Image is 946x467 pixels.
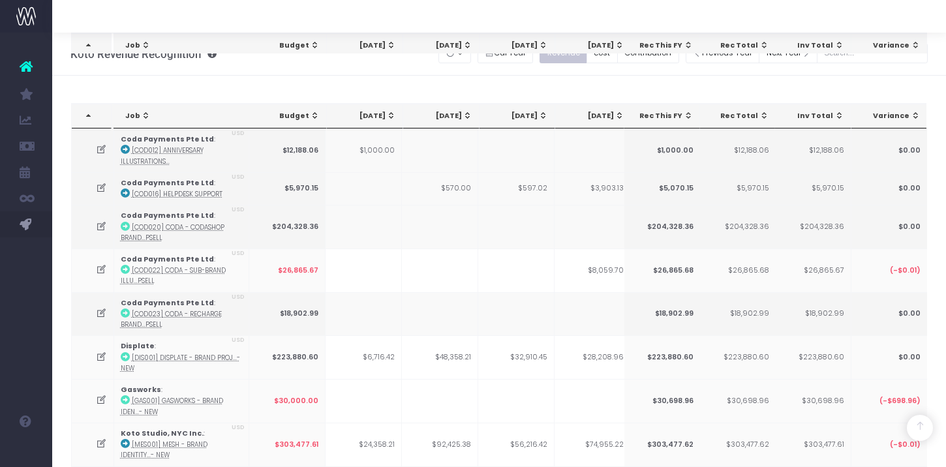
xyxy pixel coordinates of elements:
div: Rec Total [712,111,769,121]
strong: Koto Studio, NYC Inc. [121,429,204,438]
td: $5,070.15 [624,172,700,205]
td: $1,000.00 [624,128,700,172]
div: Job [125,40,245,51]
td: $0.00 [851,128,927,172]
td: : [114,172,249,205]
td: $3,903.13 [555,172,631,205]
div: Inv Total [787,111,844,121]
td: $18,902.99 [774,292,851,336]
td: $570.00 [402,172,478,205]
td: $0.00 [851,292,927,336]
th: May 25: activate to sort column ascending [403,33,480,58]
td: $32,910.45 [478,335,555,379]
td: $30,000.00 [249,379,326,423]
strong: Coda Payments Pte Ltd [121,178,214,188]
strong: Displate [121,341,155,351]
abbr: [COD012] Anniversary Illustrations [121,146,204,165]
td: $18,902.99 [624,292,700,336]
td: $204,328.36 [774,205,851,249]
th: Variance: activate to sort column ascending [851,104,927,128]
div: [DATE] [339,111,396,121]
td: : [114,292,249,336]
td: $1,000.00 [326,128,402,172]
th: Rec Total: activate to sort column ascending [700,33,776,58]
td: $597.02 [478,172,555,205]
strong: Coda Payments Pte Ltd [121,134,214,144]
strong: Coda Payments Pte Ltd [121,211,214,220]
div: Budget [262,111,320,121]
td: $0.00 [851,335,927,379]
td: $18,902.99 [699,292,776,336]
th: Jul 25: activate to sort column ascending [555,104,632,128]
span: USD [232,293,245,302]
td: $26,865.67 [249,249,326,292]
td: $26,865.67 [774,249,851,292]
th: Budget: activate to sort column ascending [251,104,327,128]
div: [DATE] [491,111,549,121]
img: images/default_profile_image.png [16,441,36,460]
th: Jun 25: activate to sort column ascending [480,33,556,58]
td: $28,208.96 [555,335,631,379]
strong: Coda Payments Pte Ltd [121,298,214,308]
span: (-$0.01) [889,440,920,450]
abbr: [MES001] Mesh - Brand Identity - Brand - New [121,440,207,459]
span: USD [232,205,245,215]
abbr: [COD023] Coda - Recharge Brand Architecture - Brand - Upsell [121,310,222,329]
td: $92,425.38 [402,423,478,466]
td: : [114,379,249,423]
td: $24,358.21 [326,423,402,466]
div: Inv Total [787,40,844,51]
div: [DATE] [567,111,624,121]
div: [DATE] [491,40,549,51]
td: $223,880.60 [774,335,851,379]
th: Apr 25: activate to sort column ascending [327,104,403,128]
th: Jun 25: activate to sort column ascending [480,104,556,128]
th: Inv Total: activate to sort column ascending [775,104,851,128]
th: : activate to sort column descending [72,33,112,58]
td: $74,955.22 [555,423,631,466]
td: $30,698.96 [774,379,851,423]
strong: Gasworks [121,385,161,395]
div: Variance [862,111,920,121]
td: $12,188.06 [774,128,851,172]
th: Budget: activate to sort column ascending [251,33,327,58]
div: Budget [262,40,320,51]
td: $5,970.15 [774,172,851,205]
span: USD [232,249,245,258]
td: : [114,205,249,249]
td: $56,216.42 [478,423,555,466]
div: Job [125,111,245,121]
td: : [114,335,249,379]
th: Rec Total: activate to sort column ascending [700,104,776,128]
td: $26,865.68 [624,249,700,292]
th: Rec This FY: activate to sort column ascending [624,33,701,58]
th: Apr 25: activate to sort column ascending [327,33,403,58]
td: $0.00 [851,172,927,205]
div: Rec This FY [636,40,694,51]
div: [DATE] [415,111,472,121]
div: [DATE] [567,40,624,51]
td: : [114,249,249,292]
span: USD [232,173,245,182]
td: $30,698.96 [699,379,776,423]
td: $223,880.60 [699,335,776,379]
td: $303,477.62 [624,423,700,466]
span: (-$698.96) [879,396,920,406]
td: $8,059.70 [555,249,631,292]
td: $303,477.61 [249,423,326,466]
td: : [114,423,249,466]
td: $223,880.60 [624,335,700,379]
div: Rec Total [712,40,769,51]
td: : [114,128,249,172]
td: $18,902.99 [249,292,326,336]
td: $5,970.15 [699,172,776,205]
th: Inv Total: activate to sort column ascending [775,33,851,58]
abbr: [COD022] Coda - Sub-Brand Illustrations - Brand - Upsell [121,266,226,285]
span: USD [232,423,245,432]
td: $12,188.06 [699,128,776,172]
th: Variance: activate to sort column ascending [851,33,927,58]
td: $30,698.96 [624,379,700,423]
td: $204,328.36 [699,205,776,249]
td: $26,865.68 [699,249,776,292]
th: Jul 25: activate to sort column ascending [555,33,632,58]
